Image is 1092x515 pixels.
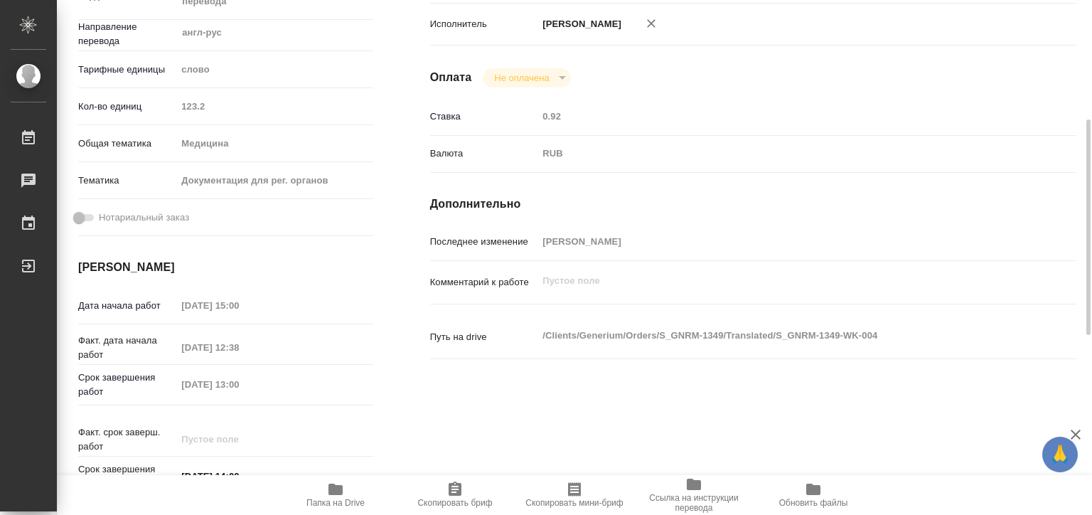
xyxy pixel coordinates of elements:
div: Документация для рег. органов [176,169,373,193]
p: Комментарий к работе [430,275,538,290]
p: Общая тематика [78,137,176,151]
input: Пустое поле [176,96,373,117]
p: Срок завершения работ [78,371,176,399]
div: слово [176,58,373,82]
button: Удалить исполнителя [636,8,667,39]
button: 🙏 [1042,437,1078,472]
div: Медицина [176,132,373,156]
p: Исполнитель [430,17,538,31]
button: Скопировать бриф [395,475,515,515]
input: Пустое поле [176,337,301,358]
input: Пустое поле [537,231,1022,252]
p: Путь на drive [430,330,538,344]
button: Ссылка на инструкции перевода [634,475,754,515]
p: Тематика [78,174,176,188]
div: RUB [537,142,1022,166]
button: Не оплачена [490,72,553,84]
span: Ссылка на инструкции перевода [643,493,745,513]
h4: Оплата [430,69,472,86]
span: Скопировать мини-бриф [525,498,623,508]
p: [PERSON_NAME] [537,17,621,31]
span: Обновить файлы [779,498,848,508]
button: Папка на Drive [276,475,395,515]
input: Пустое поле [176,429,301,450]
div: Не оплачена [483,68,570,87]
span: Папка на Drive [306,498,365,508]
p: Ставка [430,110,538,124]
p: Последнее изменение [430,235,538,249]
p: Срок завершения услуги [78,462,176,491]
input: Пустое поле [176,295,301,316]
span: Скопировать бриф [417,498,492,508]
p: Валюта [430,147,538,161]
input: Пустое поле [176,374,301,395]
p: Факт. дата начала работ [78,334,176,362]
p: Направление перевода [78,20,176,48]
button: Скопировать мини-бриф [515,475,634,515]
input: ✎ Введи что-нибудь [176,466,301,487]
input: Пустое поле [537,106,1022,127]
span: Нотариальный заказ [99,211,189,225]
h4: [PERSON_NAME] [78,259,373,276]
p: Дата начала работ [78,299,176,313]
h4: Дополнительно [430,196,1076,213]
p: Факт. срок заверш. работ [78,425,176,454]
p: Кол-во единиц [78,100,176,114]
span: 🙏 [1048,440,1072,469]
button: Обновить файлы [754,475,873,515]
textarea: /Clients/Generium/Orders/S_GNRM-1349/Translated/S_GNRM-1349-WK-004 [537,324,1022,348]
p: Тарифные единицы [78,63,176,77]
